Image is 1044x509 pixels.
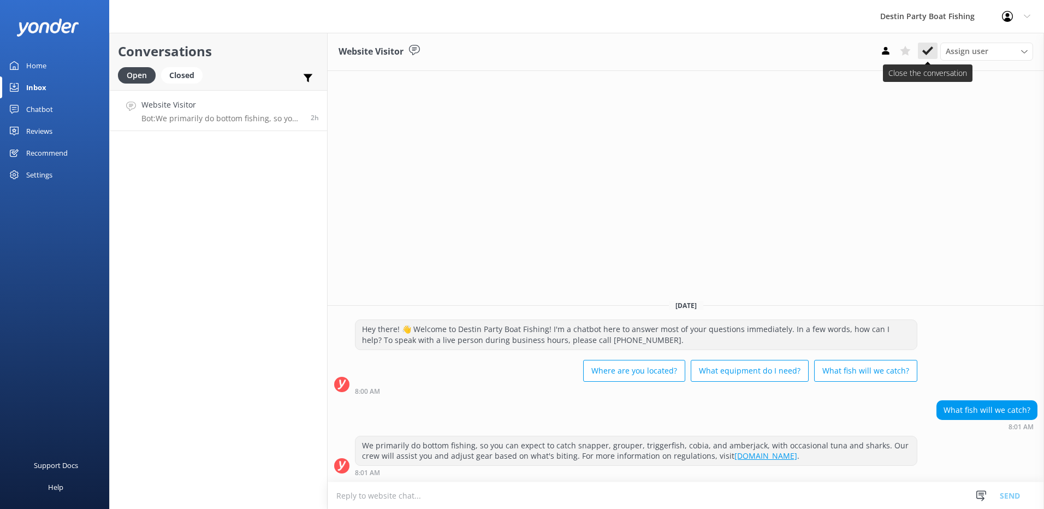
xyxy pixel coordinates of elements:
[26,76,46,98] div: Inbox
[141,114,302,123] p: Bot: We primarily do bottom fishing, so you can expect to catch snapper, grouper, triggerfish, co...
[669,301,703,310] span: [DATE]
[26,120,52,142] div: Reviews
[355,388,380,395] strong: 8:00 AM
[937,401,1037,419] div: What fish will we catch?
[339,45,404,59] h3: Website Visitor
[1009,424,1034,430] strong: 8:01 AM
[311,113,319,122] span: Sep 14 2025 08:01am (UTC -05:00) America/Cancun
[34,454,78,476] div: Support Docs
[110,90,327,131] a: Website VisitorBot:We primarily do bottom fishing, so you can expect to catch snapper, grouper, t...
[26,55,46,76] div: Home
[26,98,53,120] div: Chatbot
[48,476,63,498] div: Help
[355,436,917,465] div: We primarily do bottom fishing, so you can expect to catch snapper, grouper, triggerfish, cobia, ...
[118,41,319,62] h2: Conversations
[161,67,203,84] div: Closed
[946,45,988,57] span: Assign user
[940,43,1033,60] div: Assign User
[691,360,809,382] button: What equipment do I need?
[161,69,208,81] a: Closed
[936,423,1037,430] div: Sep 14 2025 08:01am (UTC -05:00) America/Cancun
[118,67,156,84] div: Open
[355,320,917,349] div: Hey there! 👋 Welcome to Destin Party Boat Fishing! I'm a chatbot here to answer most of your ques...
[583,360,685,382] button: Where are you located?
[355,469,917,476] div: Sep 14 2025 08:01am (UTC -05:00) America/Cancun
[734,451,797,461] a: [DOMAIN_NAME]
[814,360,917,382] button: What fish will we catch?
[26,164,52,186] div: Settings
[118,69,161,81] a: Open
[355,470,380,476] strong: 8:01 AM
[355,387,917,395] div: Sep 14 2025 08:00am (UTC -05:00) America/Cancun
[16,19,79,37] img: yonder-white-logo.png
[141,99,302,111] h4: Website Visitor
[26,142,68,164] div: Recommend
